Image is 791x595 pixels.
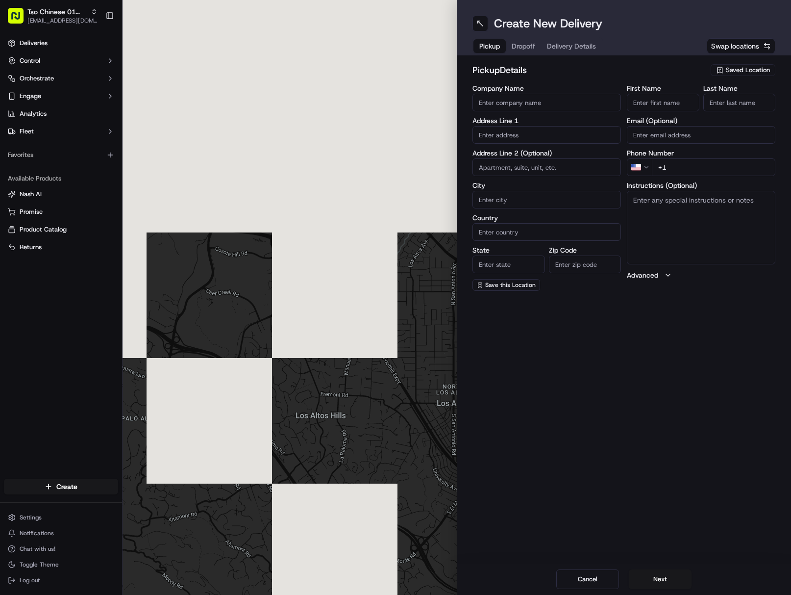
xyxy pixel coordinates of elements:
[4,171,118,186] div: Available Products
[4,186,118,202] button: Nash AI
[472,279,540,291] button: Save this Location
[627,85,699,92] label: First Name
[472,117,621,124] label: Address Line 1
[4,239,118,255] button: Returns
[627,150,775,156] label: Phone Number
[20,127,34,136] span: Fleet
[472,94,621,111] input: Enter company name
[25,63,176,74] input: Got a question? Start typing here...
[10,94,27,111] img: 1736555255976-a54dd68f-1ca7-489b-9aae-adbdc363a1c4
[4,147,118,163] div: Favorites
[627,182,775,189] label: Instructions (Optional)
[485,281,536,289] span: Save this Location
[167,97,178,108] button: Start new chat
[472,85,621,92] label: Company Name
[472,256,545,273] input: Enter state
[6,138,79,156] a: 📗Knowledge Base
[627,270,658,280] label: Advanced
[98,166,119,174] span: Pylon
[4,204,118,220] button: Promise
[711,41,759,51] span: Swap locations
[4,479,118,494] button: Create
[33,94,161,103] div: Start new chat
[627,94,699,111] input: Enter first name
[79,138,161,156] a: 💻API Documentation
[20,74,54,83] span: Orchestrate
[652,158,775,176] input: Enter phone number
[472,126,621,144] input: Enter address
[10,39,178,55] p: Welcome 👋
[627,270,775,280] button: Advanced
[20,190,42,199] span: Nash AI
[83,143,91,151] div: 💻
[8,225,114,234] a: Product Catalog
[8,207,114,216] a: Promise
[4,558,118,571] button: Toggle Theme
[4,88,118,104] button: Engage
[20,92,41,101] span: Engage
[20,207,43,216] span: Promise
[4,526,118,540] button: Notifications
[629,569,692,589] button: Next
[472,191,621,208] input: Enter city
[726,66,770,75] span: Saved Location
[4,222,118,237] button: Product Catalog
[472,247,545,254] label: State
[549,247,621,254] label: Zip Code
[20,514,42,521] span: Settings
[33,103,124,111] div: We're available if you need us!
[472,150,621,156] label: Address Line 2 (Optional)
[4,106,118,122] a: Analytics
[20,576,40,584] span: Log out
[479,41,500,51] span: Pickup
[4,124,118,139] button: Fleet
[56,482,77,492] span: Create
[10,143,18,151] div: 📗
[8,243,114,252] a: Returns
[472,63,705,77] h2: pickup Details
[4,35,118,51] a: Deliveries
[20,109,47,118] span: Analytics
[20,56,40,65] span: Control
[20,243,42,252] span: Returns
[703,94,776,111] input: Enter last name
[711,63,775,77] button: Saved Location
[20,225,67,234] span: Product Catalog
[4,4,101,27] button: Tso Chinese 01 Cherrywood[EMAIL_ADDRESS][DOMAIN_NAME]
[4,511,118,524] button: Settings
[547,41,596,51] span: Delivery Details
[27,17,98,25] button: [EMAIL_ADDRESS][DOMAIN_NAME]
[20,561,59,569] span: Toggle Theme
[627,117,775,124] label: Email (Optional)
[4,542,118,556] button: Chat with us!
[707,38,775,54] button: Swap locations
[27,7,87,17] button: Tso Chinese 01 Cherrywood
[20,529,54,537] span: Notifications
[20,142,75,152] span: Knowledge Base
[549,256,621,273] input: Enter zip code
[472,158,621,176] input: Apartment, suite, unit, etc.
[703,85,776,92] label: Last Name
[8,190,114,199] a: Nash AI
[4,53,118,69] button: Control
[472,214,621,221] label: Country
[93,142,157,152] span: API Documentation
[20,545,55,553] span: Chat with us!
[4,71,118,86] button: Orchestrate
[20,39,48,48] span: Deliveries
[4,573,118,587] button: Log out
[10,10,29,29] img: Nash
[494,16,602,31] h1: Create New Delivery
[69,166,119,174] a: Powered byPylon
[512,41,535,51] span: Dropoff
[472,223,621,241] input: Enter country
[472,182,621,189] label: City
[627,126,775,144] input: Enter email address
[556,569,619,589] button: Cancel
